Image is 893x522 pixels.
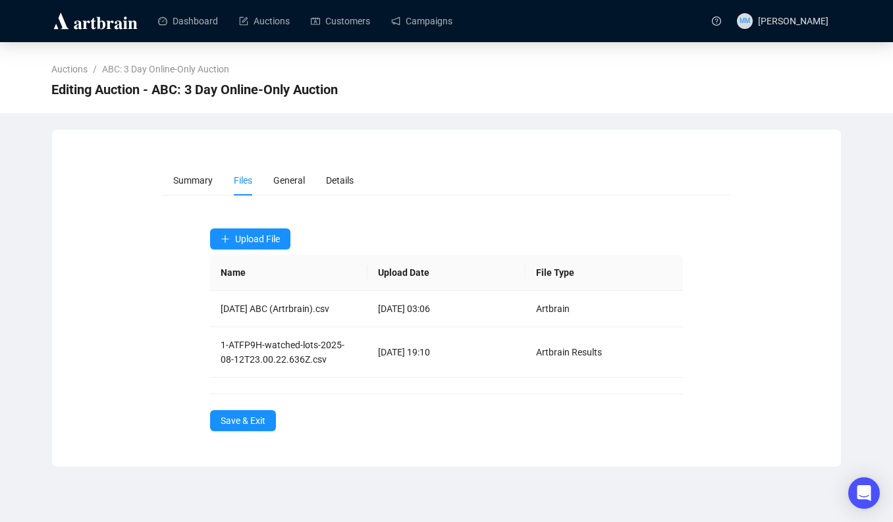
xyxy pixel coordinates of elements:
[221,234,230,244] span: plus
[391,4,452,38] a: Campaigns
[93,62,97,76] li: /
[273,175,305,186] span: General
[221,413,265,428] span: Save & Exit
[235,234,280,244] span: Upload File
[158,4,218,38] a: Dashboard
[239,4,290,38] a: Auctions
[51,79,338,100] span: Editing Auction - ABC: 3 Day Online-Only Auction
[367,291,526,327] td: [DATE] 03:06
[848,477,880,509] div: Open Intercom Messenger
[99,62,232,76] a: ABC: 3 Day Online-Only Auction
[367,327,526,378] td: [DATE] 19:10
[210,255,368,291] th: Name
[210,291,368,327] td: [DATE] ABC (Artrbrain).csv
[326,175,354,186] span: Details
[311,4,370,38] a: Customers
[536,347,602,357] span: Artbrain Results
[234,175,252,186] span: Files
[758,16,828,26] span: [PERSON_NAME]
[526,255,684,291] th: File Type
[210,410,276,431] button: Save & Exit
[367,255,526,291] th: Upload Date
[51,11,140,32] img: logo
[536,303,570,314] span: Artbrain
[173,175,213,186] span: Summary
[49,62,90,76] a: Auctions
[712,16,721,26] span: question-circle
[210,327,368,378] td: 1-ATFP9H-watched-lots-2025-08-12T23.00.22.636Z.csv
[210,228,290,249] button: Upload File
[740,16,750,26] span: MM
